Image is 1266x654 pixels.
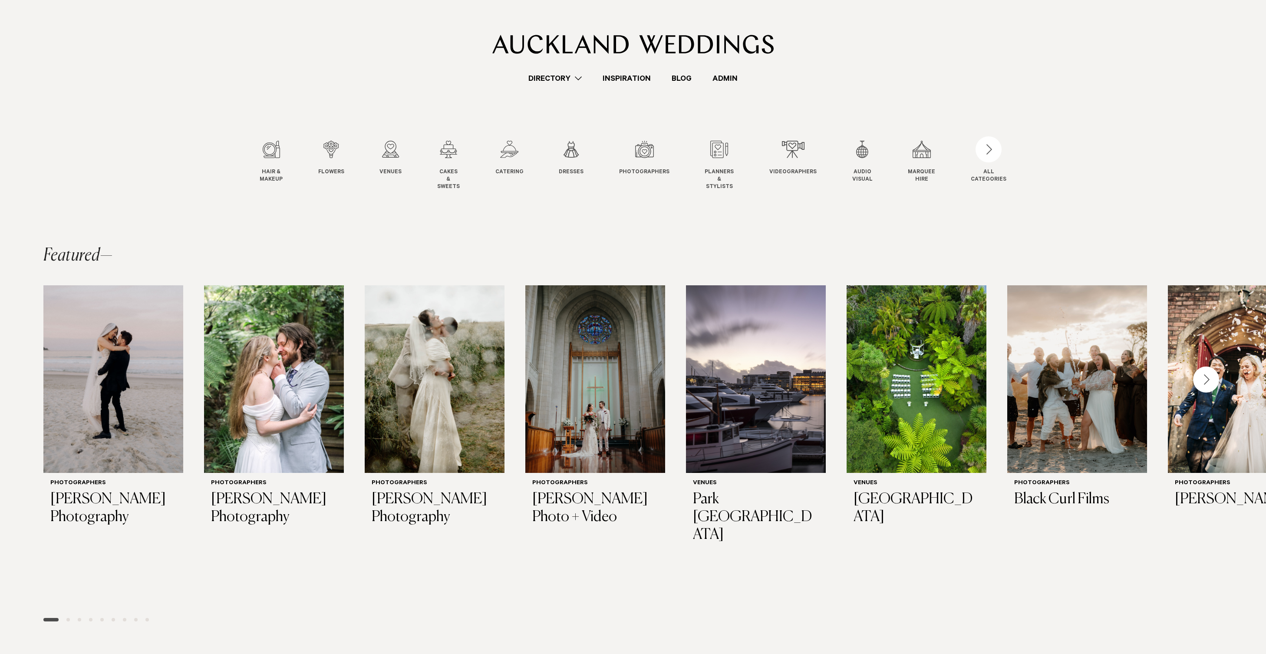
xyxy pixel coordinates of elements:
[908,141,953,191] swiper-slide: 11 / 12
[43,285,183,473] img: Auckland Weddings Photographers | Rebecca Bradley Photography
[1007,285,1147,515] a: Auckland Weddings Photographers | Black Curl Films Photographers Black Curl Films
[852,169,873,184] span: Audio Visual
[705,169,734,191] span: Planners & Stylists
[365,285,504,473] img: Auckland Weddings Photographers | Kasia Kolmas Photography
[525,285,665,473] img: Auckland Weddings Photographers | Chris Turner Photo + Video
[43,247,113,264] h2: Featured
[686,285,826,604] swiper-slide: 5 / 29
[365,285,504,533] a: Auckland Weddings Photographers | Kasia Kolmas Photography Photographers [PERSON_NAME] Photography
[559,169,584,176] span: Dresses
[592,73,661,84] a: Inspiration
[318,141,362,191] swiper-slide: 2 / 12
[204,285,344,533] a: Auckland Weddings Photographers | Trang Dong Photography Photographers [PERSON_NAME] Photography
[847,285,986,533] a: Native bush wedding setting Venues [GEOGRAPHIC_DATA]
[661,73,702,84] a: Blog
[559,141,601,191] swiper-slide: 6 / 12
[769,141,834,191] swiper-slide: 9 / 12
[971,169,1006,184] div: ALL CATEGORIES
[437,141,477,191] swiper-slide: 4 / 12
[908,169,935,184] span: Marquee Hire
[619,169,669,176] span: Photographers
[686,285,826,551] a: Yacht in the harbour at Park Hyatt Auckland Venues Park [GEOGRAPHIC_DATA]
[437,169,460,191] span: Cakes & Sweets
[686,285,826,473] img: Yacht in the harbour at Park Hyatt Auckland
[365,285,504,604] swiper-slide: 3 / 29
[1014,491,1140,509] h3: Black Curl Films
[50,480,176,487] h6: Photographers
[50,491,176,526] h3: [PERSON_NAME] Photography
[769,141,817,176] a: Videographers
[1014,480,1140,487] h6: Photographers
[437,141,460,191] a: Cakes & Sweets
[495,141,541,191] swiper-slide: 5 / 12
[492,35,774,54] img: Auckland Weddings Logo
[702,73,748,84] a: Admin
[211,491,337,526] h3: [PERSON_NAME] Photography
[847,285,986,473] img: Native bush wedding setting
[854,480,979,487] h6: Venues
[372,491,498,526] h3: [PERSON_NAME] Photography
[260,169,283,184] span: Hair & Makeup
[211,480,337,487] h6: Photographers
[260,141,283,184] a: Hair & Makeup
[705,141,734,191] a: Planners & Stylists
[1007,285,1147,604] swiper-slide: 7 / 29
[619,141,687,191] swiper-slide: 7 / 12
[525,285,665,533] a: Auckland Weddings Photographers | Chris Turner Photo + Video Photographers [PERSON_NAME] Photo + ...
[518,73,592,84] a: Directory
[204,285,344,473] img: Auckland Weddings Photographers | Trang Dong Photography
[908,141,935,184] a: Marquee Hire
[1007,285,1147,473] img: Auckland Weddings Photographers | Black Curl Films
[379,141,419,191] swiper-slide: 3 / 12
[852,141,873,184] a: Audio Visual
[852,141,890,191] swiper-slide: 10 / 12
[525,285,665,604] swiper-slide: 4 / 29
[559,141,584,176] a: Dresses
[532,491,658,526] h3: [PERSON_NAME] Photo + Video
[43,285,183,604] swiper-slide: 1 / 29
[204,285,344,604] swiper-slide: 2 / 29
[854,491,979,526] h3: [GEOGRAPHIC_DATA]
[847,285,986,604] swiper-slide: 6 / 29
[619,141,669,176] a: Photographers
[495,169,524,176] span: Catering
[693,480,819,487] h6: Venues
[379,169,402,176] span: Venues
[260,141,300,191] swiper-slide: 1 / 12
[318,141,344,176] a: Flowers
[532,480,658,487] h6: Photographers
[318,169,344,176] span: Flowers
[495,141,524,176] a: Catering
[705,141,751,191] swiper-slide: 8 / 12
[379,141,402,176] a: Venues
[693,491,819,544] h3: Park [GEOGRAPHIC_DATA]
[372,480,498,487] h6: Photographers
[43,285,183,533] a: Auckland Weddings Photographers | Rebecca Bradley Photography Photographers [PERSON_NAME] Photogr...
[971,141,1006,182] button: ALLCATEGORIES
[769,169,817,176] span: Videographers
